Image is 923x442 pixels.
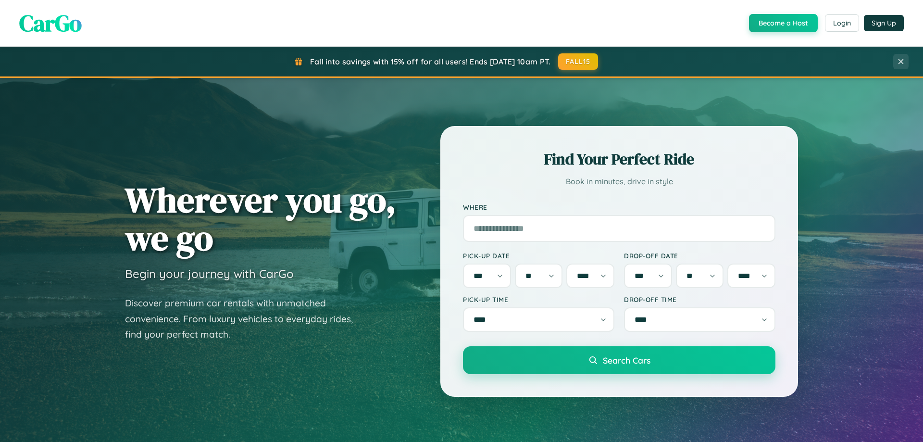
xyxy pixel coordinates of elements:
button: Search Cars [463,346,775,374]
span: Fall into savings with 15% off for all users! Ends [DATE] 10am PT. [310,57,551,66]
button: Sign Up [864,15,904,31]
label: Pick-up Time [463,295,614,303]
label: Drop-off Date [624,252,775,260]
span: CarGo [19,7,82,39]
h2: Find Your Perfect Ride [463,149,775,170]
label: Where [463,203,775,211]
label: Pick-up Date [463,252,614,260]
p: Book in minutes, drive in style [463,175,775,189]
h1: Wherever you go, we go [125,181,396,257]
button: FALL15 [558,53,599,70]
label: Drop-off Time [624,295,775,303]
p: Discover premium car rentals with unmatched convenience. From luxury vehicles to everyday rides, ... [125,295,365,342]
button: Become a Host [749,14,818,32]
button: Login [825,14,859,32]
h3: Begin your journey with CarGo [125,266,294,281]
span: Search Cars [603,355,650,366]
